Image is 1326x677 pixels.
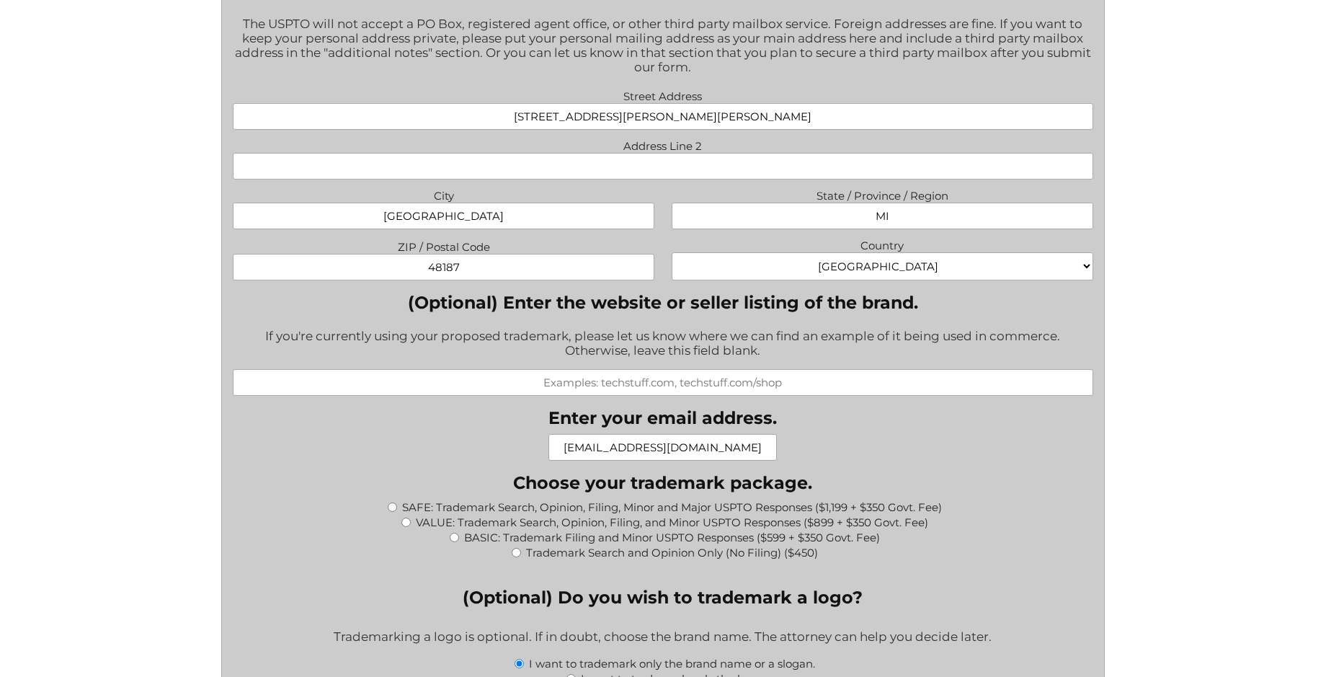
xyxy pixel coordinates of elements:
[402,500,942,514] label: SAFE: Trademark Search, Opinion, Filing, Minor and Major USPTO Responses ($1,199 + $350 Govt. Fee)
[526,546,818,559] label: Trademark Search and Opinion Only (No Filing) ($450)
[464,531,880,544] label: BASIC: Trademark Filing and Minor USPTO Responses ($599 + $350 Govt. Fee)
[233,136,1093,153] label: Address Line 2
[233,185,654,203] label: City
[672,185,1093,203] label: State / Province / Region
[233,86,1093,103] label: Street Address
[233,236,654,254] label: ZIP / Postal Code
[672,235,1093,252] label: Country
[416,516,928,529] label: VALUE: Trademark Search, Opinion, Filing, and Minor USPTO Responses ($899 + $350 Govt. Fee)
[233,620,1093,655] div: Trademarking a logo is optional. If in doubt, choose the brand name. The attorney can help you de...
[233,319,1093,369] div: If you're currently using your proposed trademark, please let us know where we can find an exampl...
[548,407,777,428] label: Enter your email address.
[233,369,1093,396] input: Examples: techstuff.com, techstuff.com/shop
[513,472,812,493] legend: Choose your trademark package.
[233,7,1093,86] div: The USPTO will not accept a PO Box, registered agent office, or other third party mailbox service...
[233,292,1093,313] label: (Optional) Enter the website or seller listing of the brand.
[529,657,815,671] label: I want to trademark only the brand name or a slogan.
[463,587,863,608] legend: (Optional) Do you wish to trademark a logo?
